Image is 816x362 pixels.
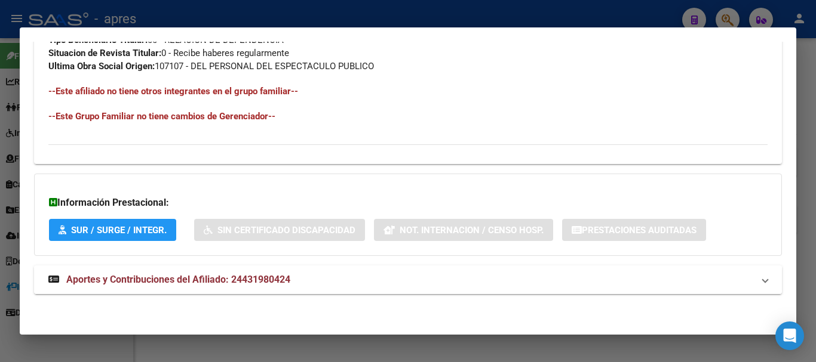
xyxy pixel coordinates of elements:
h3: Información Prestacional: [49,196,767,210]
strong: Tipo Beneficiario Titular: [48,35,148,45]
span: 00 - RELACION DE DEPENDENCIA [48,35,284,45]
button: SUR / SURGE / INTEGR. [49,219,176,241]
strong: Situacion de Revista Titular: [48,48,161,58]
button: Sin Certificado Discapacidad [194,219,365,241]
div: Open Intercom Messenger [775,321,804,350]
span: 0 - Recibe haberes regularmente [48,48,289,58]
span: Aportes y Contribuciones del Afiliado: 24431980424 [66,274,290,285]
span: SUR / SURGE / INTEGR. [71,225,167,236]
strong: Ultima Obra Social Origen: [48,61,155,72]
mat-expansion-panel-header: Aportes y Contribuciones del Afiliado: 24431980424 [34,265,782,294]
span: Not. Internacion / Censo Hosp. [400,225,544,236]
h4: --Este afiliado no tiene otros integrantes en el grupo familiar-- [48,85,768,98]
span: Sin Certificado Discapacidad [217,225,355,236]
h4: --Este Grupo Familiar no tiene cambios de Gerenciador-- [48,110,768,123]
button: Prestaciones Auditadas [562,219,706,241]
span: 107107 - DEL PERSONAL DEL ESPECTACULO PUBLICO [48,61,374,72]
span: Prestaciones Auditadas [582,225,697,236]
button: Not. Internacion / Censo Hosp. [374,219,553,241]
